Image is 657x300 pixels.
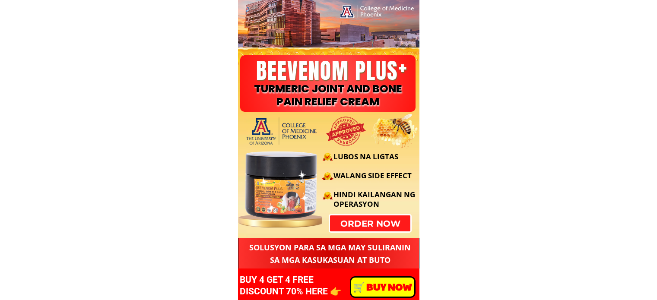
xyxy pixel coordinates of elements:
[333,152,415,209] span: LUBOS NA LIGTAS WALANG SIDE EFFECT HINDI KAILANGAN NG OPERASYON
[238,82,419,108] h3: TURMERIC JOINT AND BONE PAIN RELIEF CREAM
[330,215,410,231] p: order now
[246,241,414,266] h3: SOLUSYON PARA SA MGA MAY SULIRANIN SA MGA KASUKASUAN AT BUTO
[398,47,408,83] span: +
[351,278,414,297] p: ️🛒 BUY NOW
[240,274,371,298] h3: BUY 4 GET 4 FREE DISCOUNT 70% HERE 👉
[256,54,398,87] span: BEEVENOM PLUS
